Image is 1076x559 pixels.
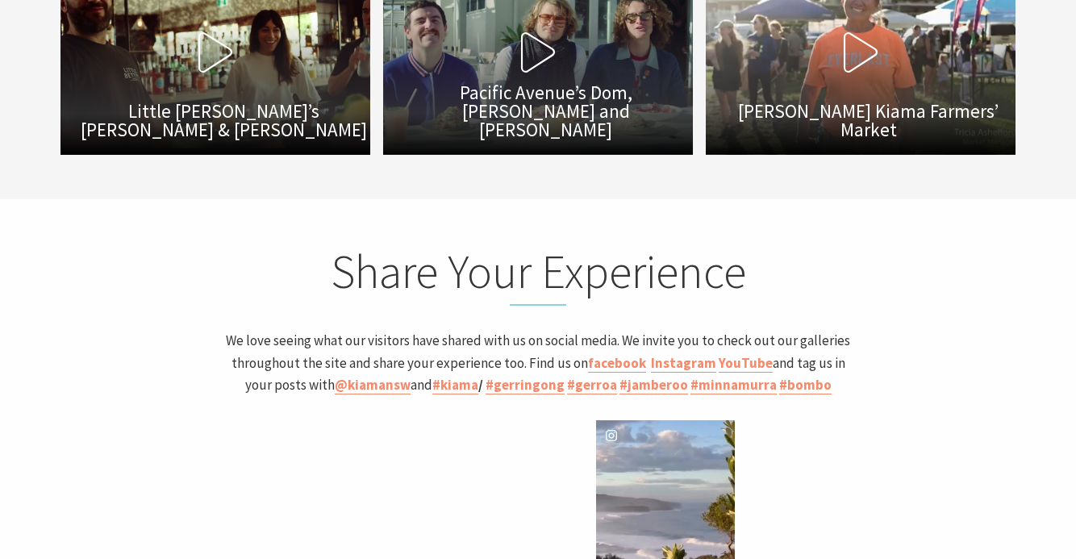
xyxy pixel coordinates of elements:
[432,376,478,394] a: #kiama
[13,427,31,444] svg: instagram icon
[486,376,565,394] a: #gerringong
[719,354,773,373] a: YouTube
[588,354,646,373] a: facebook
[879,427,897,444] svg: instagram icon
[848,427,867,446] svg: play icon
[226,332,850,394] span: We love seeing what our visitors have shared with us on social media. We invite you to check out ...
[399,83,693,139] span: Pacific Avenue’s Dom, [PERSON_NAME] and [PERSON_NAME]
[741,427,759,444] svg: instagram icon
[651,354,716,373] a: Instagram
[603,427,620,444] svg: instagram icon
[779,376,832,394] a: #bombo
[335,376,411,394] a: @kiamansw
[567,376,617,394] a: #gerroa
[407,427,424,444] svg: instagram icon
[210,427,227,444] svg: instagram icon
[690,376,777,394] a: #minnamurra
[222,244,854,307] h2: Share Your Experience
[619,376,688,394] a: #jamberoo
[722,102,1016,139] span: [PERSON_NAME] Kiama Farmers’ Market
[77,102,370,139] span: Little [PERSON_NAME]’s [PERSON_NAME] & [PERSON_NAME]
[432,376,483,394] strong: /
